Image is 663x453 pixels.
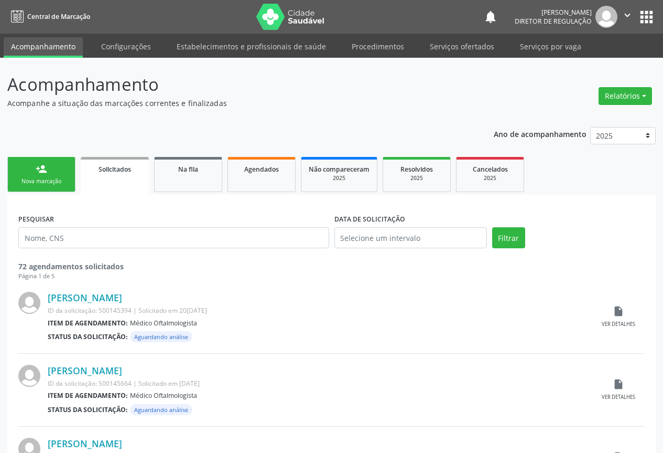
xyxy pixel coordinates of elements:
a: Procedimentos [344,37,411,56]
a: Serviços ofertados [422,37,502,56]
span: Aguardando análise [130,404,192,415]
b: Status da solicitação: [48,405,128,414]
div: [PERSON_NAME] [515,8,592,17]
a: Estabelecimentos e profissionais de saúde [169,37,333,56]
span: Agendados [244,165,279,174]
label: PESQUISAR [18,211,54,227]
span: ID da solicitação: S00145394 | [48,306,137,315]
b: Item de agendamento: [48,391,128,400]
div: 2025 [309,174,369,182]
img: img [18,365,40,387]
input: Selecione um intervalo [334,227,487,248]
div: Ver detalhes [602,321,635,328]
span: Solicitado em 20[DATE] [138,306,207,315]
div: person_add [36,163,47,175]
label: DATA DE SOLICITAÇÃO [334,211,405,227]
p: Acompanhe a situação das marcações correntes e finalizadas [7,98,461,109]
i:  [622,9,633,21]
span: Cancelados [473,165,508,174]
button: Filtrar [492,227,525,248]
span: Aguardando análise [130,331,192,342]
b: Item de agendamento: [48,319,128,328]
button: apps [637,8,656,26]
p: Ano de acompanhamento [494,127,586,140]
img: img [595,6,617,28]
button: Relatórios [599,87,652,105]
i: insert_drive_file [613,305,624,317]
button: notifications [483,9,498,24]
span: Solicitado em [DATE] [138,379,200,388]
img: img [18,292,40,314]
a: [PERSON_NAME] [48,438,122,449]
div: 2025 [390,174,443,182]
a: Acompanhamento [4,37,83,58]
span: Resolvidos [400,165,433,174]
a: Central de Marcação [7,8,90,25]
a: Configurações [94,37,158,56]
span: Solicitados [99,165,131,174]
a: Serviços por vaga [513,37,589,56]
div: 2025 [464,174,516,182]
div: Ver detalhes [602,394,635,401]
b: Status da solicitação: [48,332,128,341]
a: [PERSON_NAME] [48,365,122,376]
span: Central de Marcação [27,12,90,21]
p: Acompanhamento [7,71,461,98]
div: Nova marcação [15,177,68,185]
span: Diretor de regulação [515,17,592,26]
button:  [617,6,637,28]
a: [PERSON_NAME] [48,292,122,303]
span: Médico Oftalmologista [130,391,197,400]
span: ID da solicitação: S00145664 | [48,379,137,388]
input: Nome, CNS [18,227,329,248]
span: Médico Oftalmologista [130,319,197,328]
span: Não compareceram [309,165,369,174]
strong: 72 agendamentos solicitados [18,261,124,271]
div: Página 1 de 5 [18,272,645,281]
i: insert_drive_file [613,378,624,390]
span: Na fila [178,165,198,174]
